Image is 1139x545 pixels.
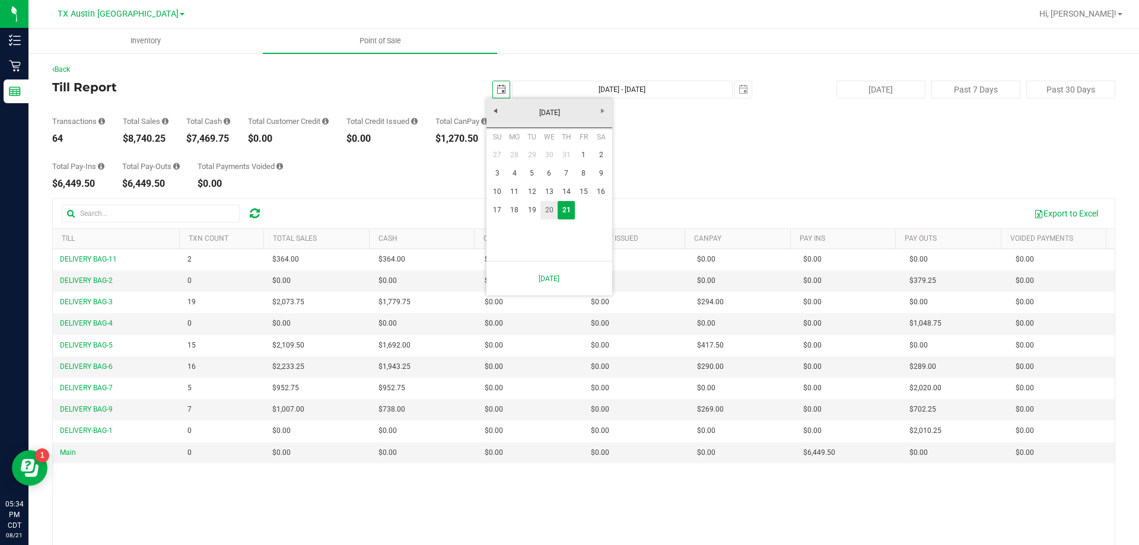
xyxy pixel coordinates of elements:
span: Point of Sale [343,36,417,46]
td: Current focused date is Thursday, August 21, 2025 [558,201,575,219]
div: Transactions [52,117,105,125]
span: $6,449.50 [803,447,835,458]
i: Sum of all successful, non-voided payment transaction amounts (excluding tips and transaction fee... [162,117,168,125]
span: $2,109.50 [272,340,304,351]
span: DELIVERY BAG-11 [60,255,117,263]
span: $0.00 [485,361,503,372]
h4: Till Report [52,81,406,94]
a: 2 [593,146,610,164]
th: Friday [575,128,592,146]
a: 31 [558,146,575,164]
inline-svg: Inventory [9,34,21,46]
th: Monday [506,128,523,146]
span: $0.00 [803,275,822,286]
span: DELIVERY BAG-6 [60,362,113,371]
a: 11 [506,183,523,201]
span: $0.00 [272,425,291,436]
span: 7 [187,404,192,415]
div: $1,270.50 [435,134,488,144]
span: $0.00 [909,297,928,308]
span: $0.00 [803,318,822,329]
span: DELIVERY BAG-3 [60,298,113,306]
a: Inventory [28,28,263,53]
span: $1,943.25 [378,361,411,372]
a: 6 [540,164,558,183]
a: 7 [558,164,575,183]
i: Sum of all successful, non-voided cash payment transaction amounts (excluding tips and transactio... [224,117,230,125]
div: Total CanPay [435,117,488,125]
a: [DATE] [493,266,606,291]
span: $0.00 [803,340,822,351]
span: $0.00 [485,318,503,329]
span: 0 [187,318,192,329]
i: Sum of all successful, non-voided payment transaction amounts using CanPay (as well as manual Can... [481,117,488,125]
span: $289.00 [909,361,936,372]
button: Export to Excel [1026,203,1106,224]
span: $0.00 [697,254,715,265]
span: $0.00 [1016,254,1034,265]
span: $290.00 [697,361,724,372]
th: Saturday [593,128,610,146]
span: $0.00 [1016,340,1034,351]
span: $0.00 [803,254,822,265]
a: 29 [523,146,540,164]
div: Total Cash [186,117,230,125]
span: Main [60,448,76,457]
span: $0.00 [697,318,715,329]
i: Count of all successful payment transactions, possibly including voids, refunds, and cash-back fr... [98,117,105,125]
a: 4 [506,164,523,183]
i: Sum of all cash pay-outs removed from tills within the date range. [173,162,180,170]
span: $0.00 [378,425,397,436]
span: $0.00 [485,275,503,286]
span: $0.00 [591,340,609,351]
span: 0 [187,447,192,458]
div: $7,469.75 [186,134,230,144]
span: 0 [187,275,192,286]
span: $417.50 [697,340,724,351]
span: DELIVERY BAG-4 [60,319,113,327]
span: DELIVERY BAG-9 [60,405,113,413]
a: Cust Credit [483,234,527,243]
span: $0.00 [378,275,397,286]
span: $0.00 [485,254,503,265]
a: 27 [489,146,506,164]
a: 28 [506,146,523,164]
span: 0 [187,425,192,436]
th: Wednesday [540,128,558,146]
a: 10 [489,183,506,201]
span: $0.00 [697,447,715,458]
span: $0.00 [272,318,291,329]
span: $2,233.25 [272,361,304,372]
span: $0.00 [485,447,503,458]
span: $0.00 [1016,275,1034,286]
span: $1,007.00 [272,404,304,415]
span: $0.00 [697,425,715,436]
th: Sunday [489,128,506,146]
span: $0.00 [591,404,609,415]
a: 30 [540,146,558,164]
span: $0.00 [591,447,609,458]
span: $0.00 [485,383,503,394]
span: 16 [187,361,196,372]
div: $6,449.50 [52,179,104,189]
span: $1,779.75 [378,297,411,308]
a: CanPay [694,234,721,243]
a: Credit Issued [589,234,638,243]
div: $0.00 [198,179,283,189]
span: $2,073.75 [272,297,304,308]
span: 5 [187,383,192,394]
span: $0.00 [591,383,609,394]
span: $0.00 [591,297,609,308]
span: $0.00 [378,447,397,458]
div: 64 [52,134,105,144]
span: $0.00 [591,425,609,436]
a: 8 [575,164,592,183]
i: Sum of all voided payment transaction amounts (excluding tips and transaction fees) within the da... [276,162,283,170]
span: $0.00 [591,361,609,372]
iframe: Resource center [12,450,47,486]
span: 19 [187,297,196,308]
a: Previous [486,101,505,120]
a: Point of Sale [263,28,497,53]
span: $0.00 [909,340,928,351]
